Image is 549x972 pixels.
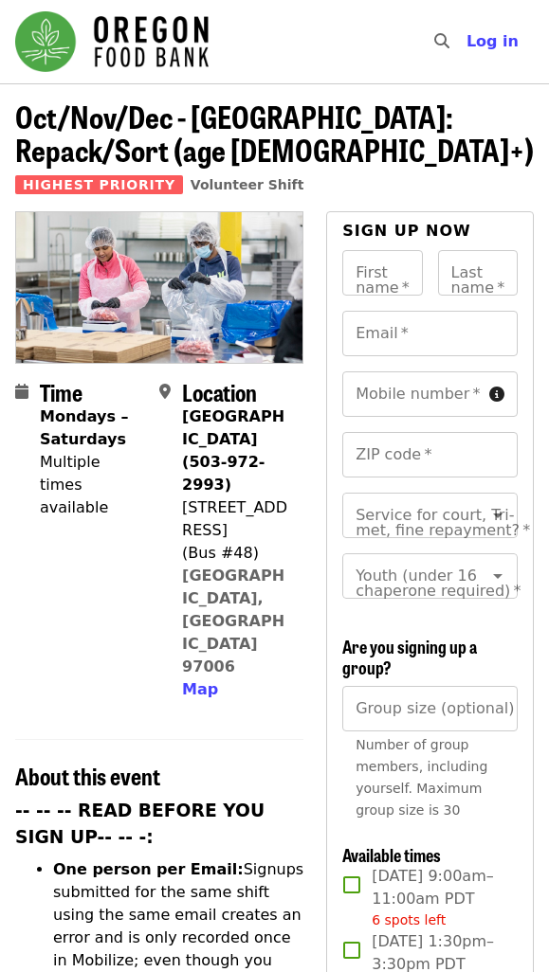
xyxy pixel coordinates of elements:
div: [STREET_ADDRESS] [182,496,288,542]
strong: Mondays – Saturdays [40,407,129,448]
input: First name [342,250,422,296]
a: [GEOGRAPHIC_DATA], [GEOGRAPHIC_DATA] 97006 [182,567,284,675]
input: [object Object] [342,686,518,731]
i: map-marker-alt icon [159,383,171,401]
div: Multiple times available [40,451,144,519]
span: Log in [467,32,519,50]
input: Last name [438,250,518,296]
span: [DATE] 9:00am–11:00am PDT [372,865,503,930]
img: Oct/Nov/Dec - Beaverton: Repack/Sort (age 10+) organized by Oregon Food Bank [16,212,302,362]
span: Are you signing up a group? [342,634,477,679]
span: Oct/Nov/Dec - [GEOGRAPHIC_DATA]: Repack/Sort (age [DEMOGRAPHIC_DATA]+) [15,94,534,171]
input: Email [342,311,518,356]
i: calendar icon [15,383,28,401]
input: Mobile number [342,371,482,417]
i: circle-info icon [489,386,504,404]
span: Location [182,375,257,408]
span: Map [182,680,218,698]
span: Number of group members, including yourself. Maximum group size is 30 [356,737,487,819]
button: Map [182,678,218,701]
img: Oregon Food Bank - Home [15,11,209,72]
span: 6 spots left [372,912,446,927]
a: Volunteer Shift [191,177,304,192]
strong: [GEOGRAPHIC_DATA] (503-972-2993) [182,407,284,494]
input: Search [461,19,476,64]
span: Time [40,375,82,408]
div: (Bus #48) [182,542,288,565]
span: Sign up now [342,222,471,240]
strong: One person per Email: [53,860,244,878]
span: About this event [15,759,160,792]
button: Log in [451,23,534,61]
strong: -- -- -- READ BEFORE YOU SIGN UP-- -- -: [15,801,265,847]
span: Highest Priority [15,175,183,194]
button: Open [485,563,511,589]
span: Available times [342,842,441,867]
button: Open [485,502,511,529]
input: ZIP code [342,432,518,477]
i: search icon [434,32,449,50]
